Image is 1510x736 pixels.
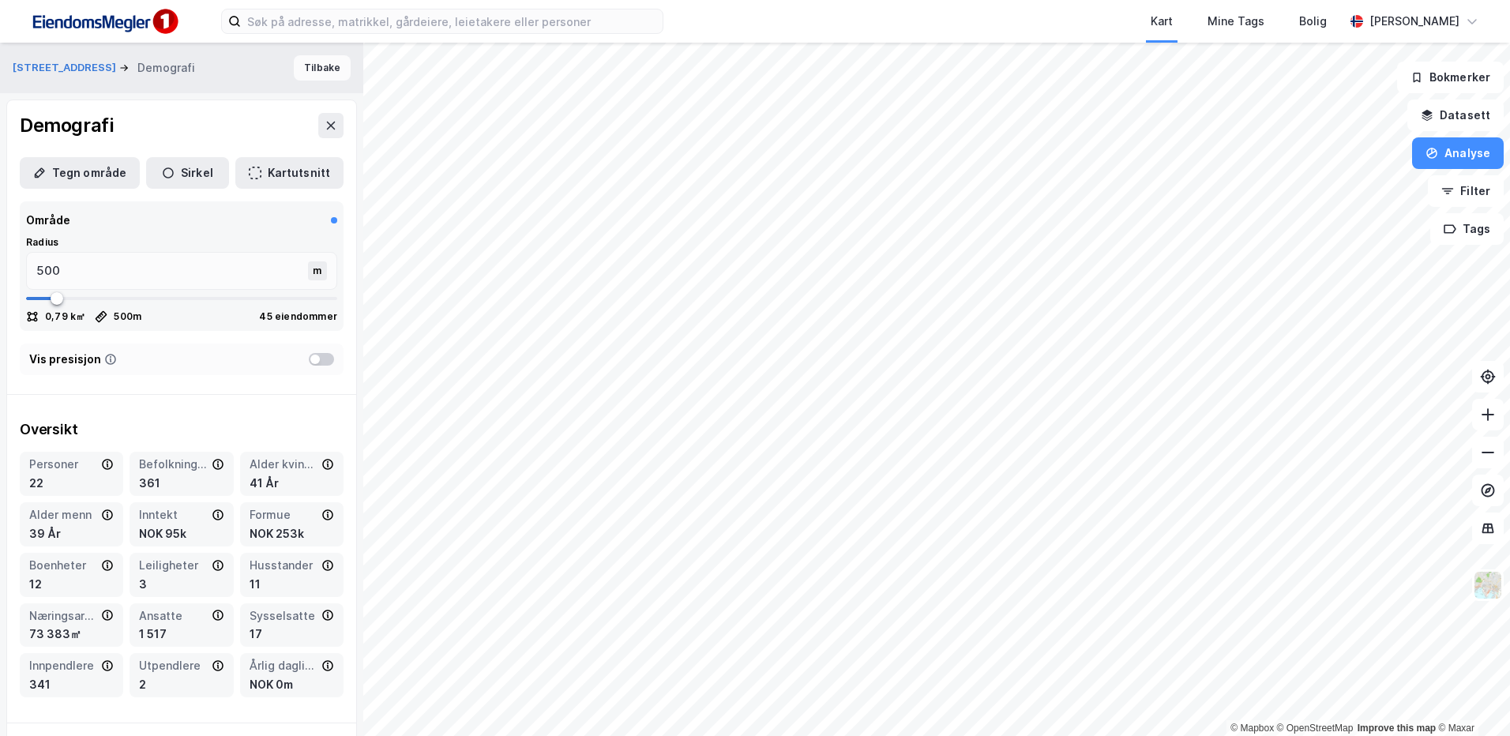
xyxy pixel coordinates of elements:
div: 22 [29,474,114,493]
div: Sysselsatte [250,606,318,625]
div: 11 [250,575,334,594]
div: 341 [29,675,114,694]
div: Ansatte [139,606,208,625]
button: Tegn område [20,157,140,189]
input: m [27,253,311,289]
div: Inntekt [139,505,208,524]
div: Vis presisjon [29,350,101,369]
div: Demografi [20,113,113,138]
button: Datasett [1407,100,1504,131]
button: Bokmerker [1397,62,1504,93]
div: 3 [139,575,223,594]
div: Leiligheter [139,556,208,575]
div: 1 517 [139,625,223,644]
div: 17 [250,625,334,644]
div: Bolig [1299,12,1327,31]
div: Oversikt [20,420,344,439]
div: Formue [250,505,318,524]
div: NOK 0m [250,675,334,694]
div: NOK 253k [250,524,334,543]
div: Demografi [137,58,195,77]
iframe: Chat Widget [1431,660,1510,736]
button: Tags [1430,213,1504,245]
div: Husstander [250,556,318,575]
div: Næringsareal [29,606,98,625]
img: Z [1473,570,1503,600]
button: [STREET_ADDRESS] [13,60,119,76]
div: Alder kvinner [250,455,318,474]
div: 0,79 k㎡ [45,310,85,323]
div: NOK 95k [139,524,223,543]
a: Mapbox [1230,723,1274,734]
button: Filter [1428,175,1504,207]
div: Radius [26,236,337,249]
div: Alder menn [29,505,98,524]
div: 41 År [250,474,334,493]
button: Sirkel [146,157,229,189]
div: Kart [1151,12,1173,31]
div: 45 eiendommer [259,310,337,323]
img: F4PB6Px+NJ5v8B7XTbfpPpyloAAAAASUVORK5CYII= [25,4,183,39]
div: 2 [139,675,223,694]
div: 500 m [114,310,141,323]
div: Område [26,211,70,230]
button: Analyse [1412,137,1504,169]
div: [PERSON_NAME] [1369,12,1459,31]
div: Boenheter [29,556,98,575]
div: Utpendlere [139,656,208,675]
div: Innpendlere [29,656,98,675]
div: Personer [29,455,98,474]
div: Befolkning dagtid [139,455,208,474]
div: 39 År [29,524,114,543]
a: Improve this map [1358,723,1436,734]
div: Mine Tags [1208,12,1264,31]
div: 361 [139,474,223,493]
div: m [308,261,327,280]
div: Årlig dagligvareforbruk [250,656,318,675]
button: Kartutsnitt [235,157,344,189]
div: 73 383㎡ [29,625,114,644]
div: Kontrollprogram for chat [1431,660,1510,736]
a: OpenStreetMap [1277,723,1354,734]
button: Tilbake [294,55,351,81]
input: Søk på adresse, matrikkel, gårdeiere, leietakere eller personer [241,9,663,33]
div: 12 [29,575,114,594]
